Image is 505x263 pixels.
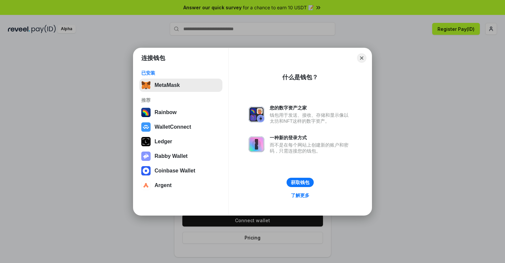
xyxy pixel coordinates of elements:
img: svg+xml,%3Csvg%20width%3D%22120%22%20height%3D%22120%22%20viewBox%3D%220%200%20120%20120%22%20fil... [141,108,151,117]
img: svg+xml,%3Csvg%20width%3D%2228%22%20height%3D%2228%22%20viewBox%3D%220%200%2028%2028%22%20fill%3D... [141,181,151,190]
img: svg+xml,%3Csvg%20xmlns%3D%22http%3A%2F%2Fwww.w3.org%2F2000%2Fsvg%22%20width%3D%2228%22%20height%3... [141,137,151,146]
button: MetaMask [139,79,222,92]
img: svg+xml,%3Csvg%20xmlns%3D%22http%3A%2F%2Fwww.w3.org%2F2000%2Fsvg%22%20fill%3D%22none%22%20viewBox... [249,136,264,152]
div: Argent [155,182,172,188]
img: svg+xml,%3Csvg%20width%3D%2228%22%20height%3D%2228%22%20viewBox%3D%220%200%2028%2028%22%20fill%3D... [141,122,151,132]
img: svg+xml,%3Csvg%20xmlns%3D%22http%3A%2F%2Fwww.w3.org%2F2000%2Fsvg%22%20fill%3D%22none%22%20viewBox... [141,152,151,161]
div: 而不是在每个网站上创建新的账户和密码，只需连接您的钱包。 [270,142,352,154]
button: Close [357,53,366,63]
img: svg+xml,%3Csvg%20xmlns%3D%22http%3A%2F%2Fwww.w3.org%2F2000%2Fsvg%22%20fill%3D%22none%22%20viewBox... [249,106,264,122]
img: svg+xml,%3Csvg%20fill%3D%22none%22%20height%3D%2233%22%20viewBox%3D%220%200%2035%2033%22%20width%... [141,81,151,90]
div: MetaMask [155,82,180,88]
button: Argent [139,179,222,192]
div: 一种新的登录方式 [270,135,352,141]
div: 什么是钱包？ [282,73,318,81]
button: Rainbow [139,106,222,119]
div: 您的数字资产之家 [270,105,352,111]
button: Coinbase Wallet [139,164,222,177]
button: 获取钱包 [287,178,314,187]
div: 了解更多 [291,192,309,198]
div: Rainbow [155,109,177,115]
button: Ledger [139,135,222,148]
div: Rabby Wallet [155,153,188,159]
button: Rabby Wallet [139,150,222,163]
div: 钱包用于发送、接收、存储和显示像以太坊和NFT这样的数字资产。 [270,112,352,124]
div: Ledger [155,139,172,145]
div: 推荐 [141,97,220,103]
h1: 连接钱包 [141,54,165,62]
div: 已安装 [141,70,220,76]
img: svg+xml,%3Csvg%20width%3D%2228%22%20height%3D%2228%22%20viewBox%3D%220%200%2028%2028%22%20fill%3D... [141,166,151,175]
a: 了解更多 [287,191,313,200]
div: Coinbase Wallet [155,168,195,174]
button: WalletConnect [139,120,222,134]
div: 获取钱包 [291,179,309,185]
div: WalletConnect [155,124,191,130]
